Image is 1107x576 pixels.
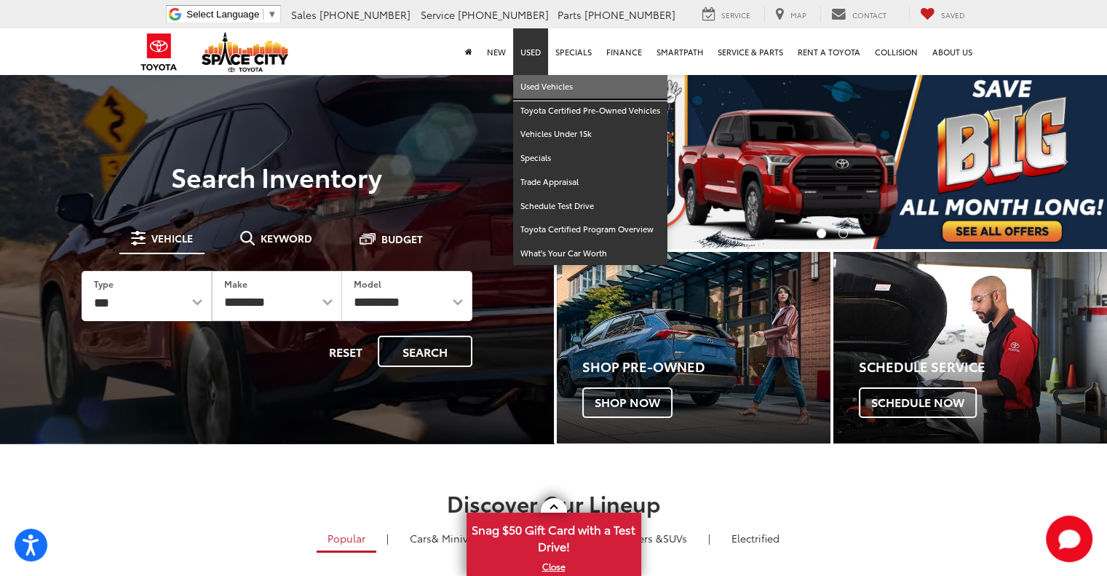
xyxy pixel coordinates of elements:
a: Finance [599,28,649,75]
a: About Us [925,28,980,75]
span: Contact [852,9,886,20]
a: Electrified [721,526,790,551]
a: Collision [868,28,925,75]
li: Go to slide number 2. [838,229,848,238]
div: Toyota [557,252,830,443]
li: | [705,531,714,545]
a: Service [691,7,761,23]
button: Click to view next picture. [1025,102,1107,220]
span: Keyword [261,233,312,243]
a: What's Your Car Worth [513,242,667,265]
a: Rent a Toyota [790,28,868,75]
h4: Shop Pre-Owned [582,360,830,374]
span: Vehicle [151,233,193,243]
a: Select Language​ [186,9,277,20]
a: Specials [548,28,599,75]
h2: Discover Our Lineup [41,491,1067,515]
span: Budget [381,234,423,244]
a: Popular [317,526,376,553]
a: New [480,28,513,75]
li: Go to slide number 1. [817,229,826,238]
svg: Start Chat [1046,516,1092,562]
a: Service & Parts [710,28,790,75]
a: SUVs [588,526,698,551]
a: Schedule Test Drive [513,194,667,218]
a: My Saved Vehicles [909,7,976,23]
span: Service [421,7,455,22]
img: Space City Toyota [202,32,289,72]
a: Used [513,28,548,75]
span: ​ [263,9,263,20]
a: Used Vehicles [513,75,667,99]
span: [PHONE_NUMBER] [458,7,549,22]
a: Vehicles Under 15k [513,122,667,146]
h4: Schedule Service [859,360,1107,374]
a: Specials [513,146,667,170]
span: & Minivan [432,531,480,545]
span: Parts [558,7,582,22]
span: Shop Now [582,387,672,418]
label: Make [224,277,247,290]
span: [PHONE_NUMBER] [320,7,410,22]
span: Map [790,9,806,20]
label: Model [354,277,381,290]
a: Cars [399,526,491,551]
a: SmartPath [649,28,710,75]
a: Shop Pre-Owned Shop Now [557,252,830,443]
a: Schedule Service Schedule Now [833,252,1107,443]
span: [PHONE_NUMBER] [584,7,675,22]
a: Toyota Certified Pre-Owned Vehicles [513,99,667,123]
button: Toggle Chat Window [1046,516,1092,562]
span: Snag $50 Gift Card with a Test Drive! [468,514,640,559]
h3: Search Inventory [61,162,493,191]
span: Sales [291,7,317,22]
div: Toyota [833,252,1107,443]
li: | [383,531,392,545]
img: Toyota [132,28,186,76]
a: Toyota Certified Program Overview [513,218,667,242]
button: Search [378,336,472,367]
span: Service [721,9,750,20]
span: Schedule Now [859,387,977,418]
a: Trade Appraisal [513,170,667,194]
a: Contact [820,7,897,23]
span: ▼ [267,9,277,20]
a: Map [764,7,817,23]
a: Home [458,28,480,75]
button: Reset [317,336,375,367]
label: Type [94,277,114,290]
span: Saved [941,9,965,20]
span: Select Language [186,9,259,20]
